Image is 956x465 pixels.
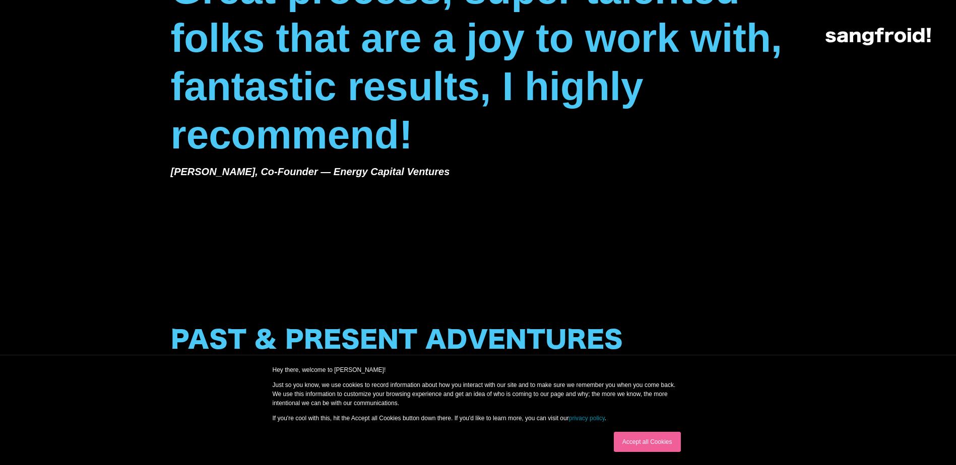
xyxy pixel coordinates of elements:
a: Accept all Cookies [614,432,681,452]
p: Hey there, welcome to [PERSON_NAME]! [273,365,684,374]
p: Just so you know, we use cookies to record information about how you interact with our site and t... [273,380,684,408]
a: privacy policy [392,190,421,196]
h2: Past & Present Adventures [171,328,786,354]
p: [PERSON_NAME], Co-Founder — Energy Capital Ventures [171,164,786,179]
a: privacy policy [569,415,605,422]
p: If you're cool with this, hit the Accept all Cookies button down there. If you'd like to learn mo... [273,414,684,423]
img: logo [825,28,931,45]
